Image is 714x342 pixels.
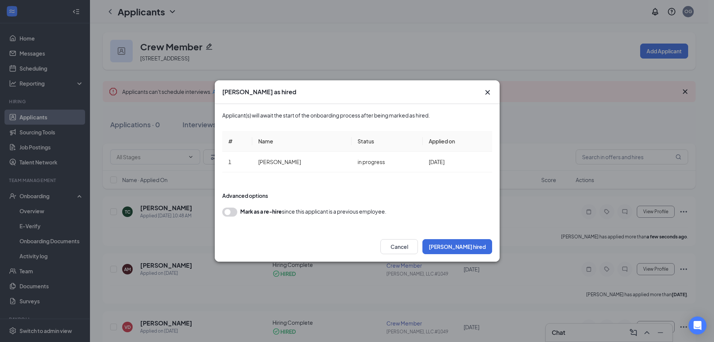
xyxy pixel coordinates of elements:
div: since this applicant is a previous employee. [240,208,386,215]
div: Advanced options [222,192,492,199]
button: Close [483,88,492,97]
th: Name [252,131,351,152]
b: Mark as a re-hire [240,208,282,215]
td: [DATE] [423,152,492,172]
div: Applicant(s) will await the start of the onboarding process after being marked as hired. [222,111,492,119]
td: [PERSON_NAME] [252,152,351,172]
td: in progress [351,152,422,172]
svg: Cross [483,88,492,97]
th: Applied on [423,131,492,152]
div: Open Intercom Messenger [689,316,707,334]
button: Cancel [380,239,418,254]
button: [PERSON_NAME] hired [422,239,492,254]
th: # [222,131,252,152]
th: Status [351,131,422,152]
span: 1 [228,158,231,165]
h3: [PERSON_NAME] as hired [222,88,296,96]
